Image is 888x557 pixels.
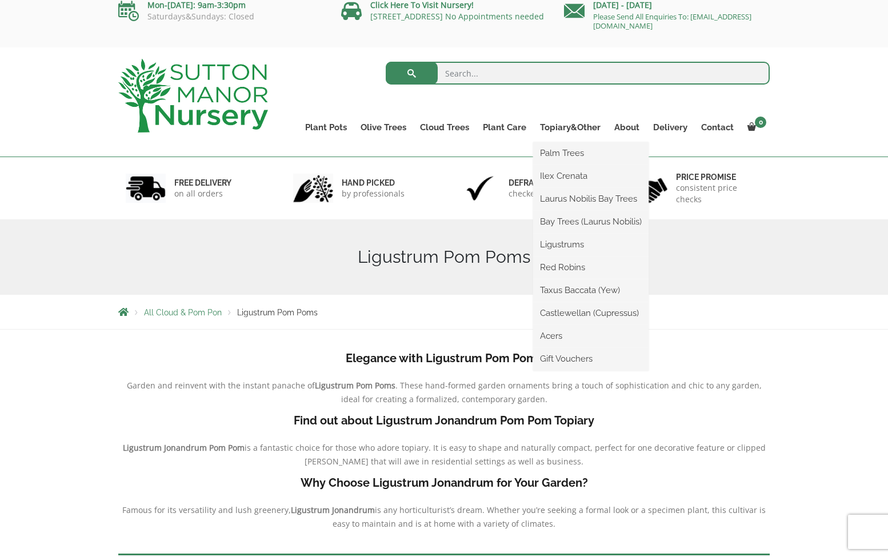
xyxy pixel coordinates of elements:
a: Bay Trees (Laurus Nobilis) [533,213,649,230]
b: Ligustrum Pom Poms [315,380,395,391]
span: Garden and reinvent with the instant panache of [127,380,315,391]
a: Please Send All Enquiries To: [EMAIL_ADDRESS][DOMAIN_NAME] [593,11,751,31]
b: Elegance with Ligustrum Pom Poms [346,351,543,365]
nav: Breadcrumbs [118,307,770,316]
b: Ligustrum Jonandrum [291,504,375,515]
a: Topiary&Other [533,119,607,135]
h6: hand picked [342,178,405,188]
p: consistent price checks [676,182,763,205]
a: 0 [741,119,770,135]
a: Plant Care [476,119,533,135]
a: Red Robins [533,259,649,276]
p: on all orders [174,188,231,199]
a: All Cloud & Pom Pon [144,308,222,317]
img: 3.jpg [460,174,500,203]
a: [STREET_ADDRESS] No Appointments needed [370,11,544,22]
a: Taxus Baccata (Yew) [533,282,649,299]
input: Search... [386,62,770,85]
h6: Price promise [676,172,763,182]
p: Saturdays&Sundays: Closed [118,12,324,21]
img: 1.jpg [126,174,166,203]
b: Find out about Ligustrum Jonandrum Pom Pom Topiary [294,414,594,427]
a: Ilex Crenata [533,167,649,185]
img: logo [118,59,268,133]
a: Gift Vouchers [533,350,649,367]
p: by professionals [342,188,405,199]
a: Contact [694,119,741,135]
p: checked & Licensed [509,188,584,199]
a: About [607,119,646,135]
h6: Defra approved [509,178,584,188]
span: Ligustrum Pom Poms [237,308,318,317]
h6: FREE DELIVERY [174,178,231,188]
a: Delivery [646,119,694,135]
a: Palm Trees [533,145,649,162]
a: Acers [533,327,649,344]
a: Castlewellan (Cupressus) [533,304,649,322]
a: Plant Pots [298,119,354,135]
b: Why Choose Ligustrum Jonandrum for Your Garden? [301,476,588,490]
span: is any horticulturist’s dream. Whether you’re seeking a formal look or a specimen plant, this cul... [333,504,766,529]
span: is a fantastic choice for those who adore topiary. It is easy to shape and naturally compact, per... [245,442,766,467]
a: Ligustrums [533,236,649,253]
h1: Ligustrum Pom Poms [118,247,770,267]
a: Cloud Trees [413,119,476,135]
span: . These hand-formed garden ornaments bring a touch of sophistication and chic to any garden, idea... [341,380,762,404]
a: Laurus Nobilis Bay Trees [533,190,649,207]
b: Ligustrum Jonandrum Pom Pom [123,442,245,453]
span: 0 [755,117,766,128]
img: 2.jpg [293,174,333,203]
a: Olive Trees [354,119,413,135]
span: Famous for its versatility and lush greenery, [122,504,291,515]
